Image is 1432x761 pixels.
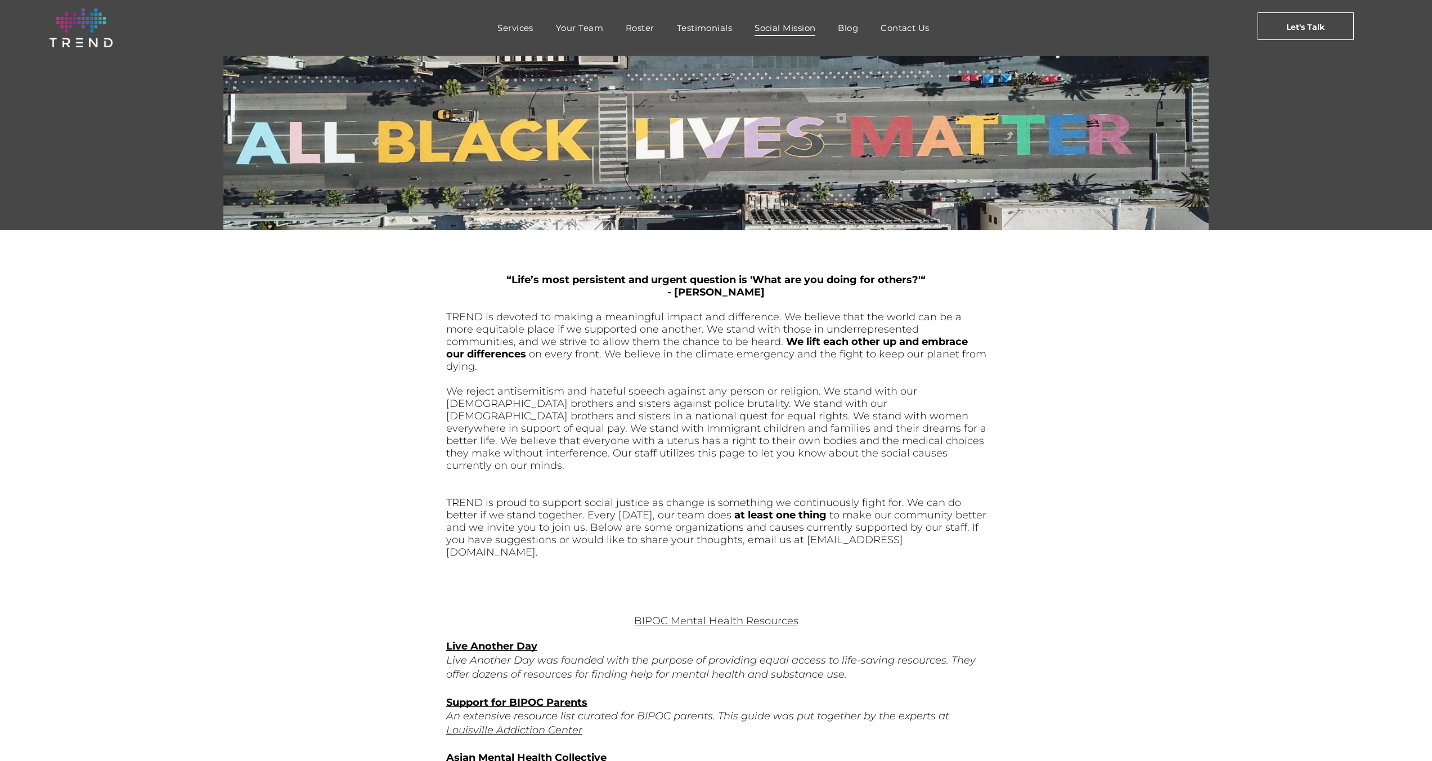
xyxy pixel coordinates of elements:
span: “Life’s most persistent and urgent question is 'What are you doing for others?'“ [506,274,926,286]
span: to make our community better and we invite you to join us. Below are some organizations and cause... [446,509,986,558]
a: Let's Talk [1258,12,1354,40]
span: We reject antisemitism and hateful speech against any person or religion. We stand with our [DEMO... [446,385,986,472]
span: at least one thing [734,509,827,521]
a: Blog [827,20,869,36]
a: Roster [614,20,666,36]
span: BIPOC Mental Health Resources [634,615,798,627]
span: We lift each other up and embrace our differences [446,335,968,360]
span: on every front. We believe in the climate emergency and the fight to keep our planet from dying. [446,348,986,373]
a: Live Another Day [446,640,537,652]
a: Contact Us [869,20,941,36]
img: logo [50,8,113,47]
a: Services [486,20,545,36]
span: An extensive resource list curated for BIPOC parents. This guide was put together by the experts at [446,710,949,722]
a: Your Team [545,20,614,36]
a: Louisville Addiction Center [446,724,582,736]
a: Support for BIPOC Parents [446,696,587,709]
span: Live Another Day was founded with the purpose of providing equal access to life-saving resources.... [446,654,976,681]
a: Testimonials [666,20,743,36]
span: - [PERSON_NAME] [667,286,765,298]
a: Social Mission [743,20,827,36]
span: TREND is proud to support social justice as change is something we continuously fight for. We can... [446,496,961,521]
span: Let's Talk [1286,13,1325,41]
span: TREND is devoted to making a meaningful impact and difference. We believe that the world can be a... [446,311,962,348]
